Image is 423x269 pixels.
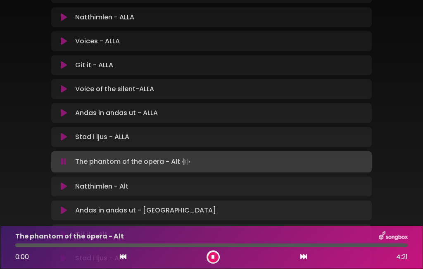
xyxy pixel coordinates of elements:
p: Natthimlen - ALLA [75,12,134,22]
p: The phantom of the opera - Alt [75,156,192,168]
img: songbox-logo-white.png [379,231,408,242]
p: Andas in andas ut - [GEOGRAPHIC_DATA] [75,205,216,215]
img: waveform4.gif [180,156,192,168]
p: Andas in andas ut - ALLA [75,108,158,118]
p: Git it - ALLA [75,60,113,70]
span: 0:00 [15,252,29,262]
p: Voices - ALLA [75,36,120,46]
span: 4:21 [396,252,408,262]
p: Stad i ljus - ALLA [75,132,129,142]
p: Natthimlen - Alt [75,182,128,191]
p: Voice of the silent-ALLA [75,84,154,94]
p: The phantom of the opera - Alt [15,231,124,241]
